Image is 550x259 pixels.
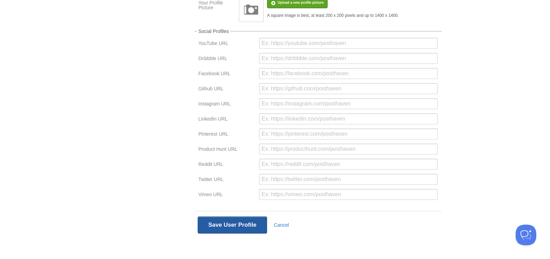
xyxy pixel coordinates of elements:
[198,56,255,63] label: Dribbble URL
[274,222,289,228] a: Cancel
[259,98,438,109] input: Ex: https://instagram.com/posthaven
[198,132,255,138] label: Pinterest URL
[198,192,255,199] label: Vimeo URL
[198,41,255,47] label: YouTube URL
[198,216,267,234] button: Save User Profile
[198,162,255,168] label: Reddit URL
[259,144,438,155] input: Ex: https://producthunt.com/posthaven
[198,71,255,78] label: Facebook URL
[259,53,438,64] input: Ex: https://dribbble.com/posthaven
[259,189,438,200] input: Ex: https://vimeo.com/posthaven
[259,83,438,94] input: Ex: https://github.com/posthaven
[259,68,438,79] input: Ex: https://facebook.com/posthaven
[259,113,438,124] input: Ex: https://linkedin.com/posthaven
[259,38,438,49] input: Ex: https://youtube.com/posthaven
[516,225,536,245] iframe: Help Scout Beacon - Open
[259,159,438,170] input: Ex: https://reddit.com/posthaven
[198,0,235,12] label: Your Profile Picture
[198,101,255,108] label: Instagram URL
[259,174,438,185] input: Ex: https://twitter.com/posthaven
[278,1,324,4] span: Upload a new profile picture
[267,13,399,18] div: A square image is best, at least 200 x 200 pixels and up to 1400 x 1400.
[198,147,255,153] label: Product Hunt URL
[198,116,255,123] label: LinkedIn URL
[198,86,255,93] label: Github URL
[197,29,230,34] legend: Social Profiles
[198,177,255,183] label: Twitter URL
[259,128,438,139] input: Ex: https://pinterest.com/posthaven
